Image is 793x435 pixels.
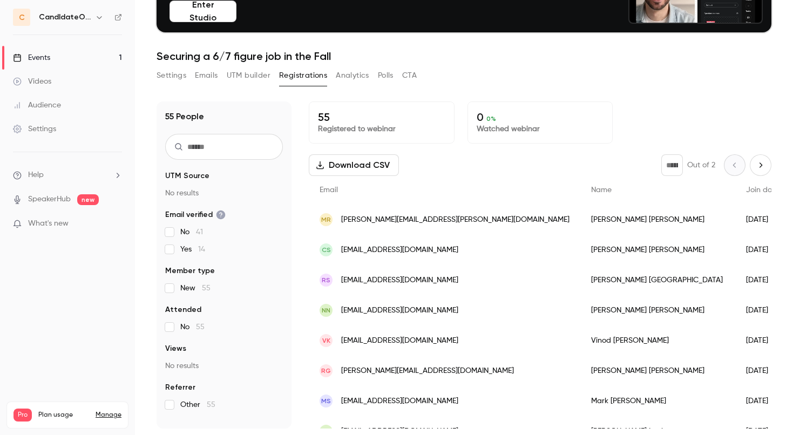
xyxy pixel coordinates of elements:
span: MR [321,215,331,225]
button: Analytics [336,67,369,84]
span: [PERSON_NAME][EMAIL_ADDRESS][DOMAIN_NAME] [341,365,514,377]
p: Watched webinar [477,124,604,134]
h6: CandIdateOps [39,12,91,23]
div: [PERSON_NAME] [PERSON_NAME] [580,295,735,325]
p: 55 [318,111,445,124]
span: UTM Source [165,171,209,181]
span: [PERSON_NAME][EMAIL_ADDRESS][PERSON_NAME][DOMAIN_NAME] [341,214,570,226]
span: 41 [196,228,203,236]
span: 0 % [486,115,496,123]
div: [PERSON_NAME] [PERSON_NAME] [580,235,735,265]
div: Events [13,52,50,63]
span: C [19,12,25,23]
button: UTM builder [227,67,270,84]
p: 0 [477,111,604,124]
h1: 55 People [165,110,204,123]
div: Videos [13,76,51,87]
span: Name [591,186,612,194]
p: Out of 2 [687,160,715,171]
span: Referrer [165,382,195,393]
div: [DATE] [735,295,790,325]
span: new [77,194,99,205]
div: [PERSON_NAME] [GEOGRAPHIC_DATA] [580,265,735,295]
span: MS [321,396,331,406]
button: Settings [157,67,186,84]
span: Email verified [165,209,226,220]
p: No results [165,361,283,371]
span: 55 [207,401,215,409]
div: Settings [13,124,56,134]
div: Vinod [PERSON_NAME] [580,325,735,356]
a: SpeakerHub [28,194,71,205]
span: Member type [165,266,215,276]
span: RG [321,366,331,376]
span: 55 [196,323,205,331]
button: Next page [750,154,771,176]
span: [EMAIL_ADDRESS][DOMAIN_NAME] [341,335,458,346]
span: No [180,227,203,237]
span: 55 [202,284,211,292]
span: No [180,322,205,332]
span: 14 [198,246,205,253]
div: [PERSON_NAME] [PERSON_NAME] [580,356,735,386]
a: Manage [96,411,121,419]
span: [EMAIL_ADDRESS][DOMAIN_NAME] [341,396,458,407]
button: Download CSV [309,154,399,176]
div: [DATE] [735,235,790,265]
span: Join date [746,186,780,194]
span: CS [322,245,331,255]
span: VK [322,336,330,345]
span: Other [180,399,215,410]
button: Emails [195,67,218,84]
span: NN [322,305,330,315]
button: CTA [402,67,417,84]
div: [PERSON_NAME] [PERSON_NAME] [580,205,735,235]
span: Yes [180,244,205,255]
span: Help [28,169,44,181]
span: Plan usage [38,411,89,419]
span: RS [322,275,330,285]
p: Registered to webinar [318,124,445,134]
button: Enter Studio [170,1,236,22]
span: [EMAIL_ADDRESS][DOMAIN_NAME] [341,275,458,286]
span: What's new [28,218,69,229]
h1: Securing a 6/7 figure job in the Fall [157,50,771,63]
span: Views [165,343,186,354]
div: [DATE] [735,265,790,295]
button: Registrations [279,67,327,84]
div: [DATE] [735,386,790,416]
button: Polls [378,67,394,84]
span: Email [320,186,338,194]
div: [DATE] [735,325,790,356]
span: Attended [165,304,201,315]
span: [EMAIL_ADDRESS][DOMAIN_NAME] [341,305,458,316]
div: Audience [13,100,61,111]
p: No results [165,188,283,199]
span: New [180,283,211,294]
span: [EMAIL_ADDRESS][DOMAIN_NAME] [341,244,458,256]
span: Pro [13,409,32,422]
div: [DATE] [735,205,790,235]
div: [DATE] [735,356,790,386]
div: Mark [PERSON_NAME] [580,386,735,416]
section: facet-groups [165,171,283,410]
li: help-dropdown-opener [13,169,122,181]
